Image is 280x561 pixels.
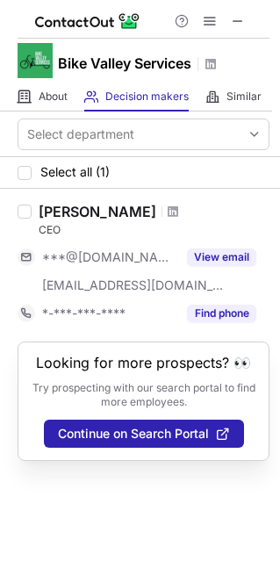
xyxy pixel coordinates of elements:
[226,90,262,104] span: Similar
[39,90,68,104] span: About
[40,165,110,179] span: Select all (1)
[44,420,244,448] button: Continue on Search Portal
[31,381,256,409] p: Try prospecting with our search portal to find more employees.
[18,43,53,78] img: 9da9b23c181302b7972a4e2c9f8c640f
[105,90,189,104] span: Decision makers
[36,355,251,370] header: Looking for more prospects? 👀
[187,248,256,266] button: Reveal Button
[27,126,134,143] div: Select department
[42,249,176,265] span: ***@[DOMAIN_NAME]
[187,305,256,322] button: Reveal Button
[42,277,225,293] span: [EMAIL_ADDRESS][DOMAIN_NAME]
[35,11,140,32] img: ContactOut v5.3.10
[39,203,156,220] div: [PERSON_NAME]
[39,222,269,238] div: CEO
[58,53,191,74] h1: Bike Valley Services
[58,427,209,441] span: Continue on Search Portal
